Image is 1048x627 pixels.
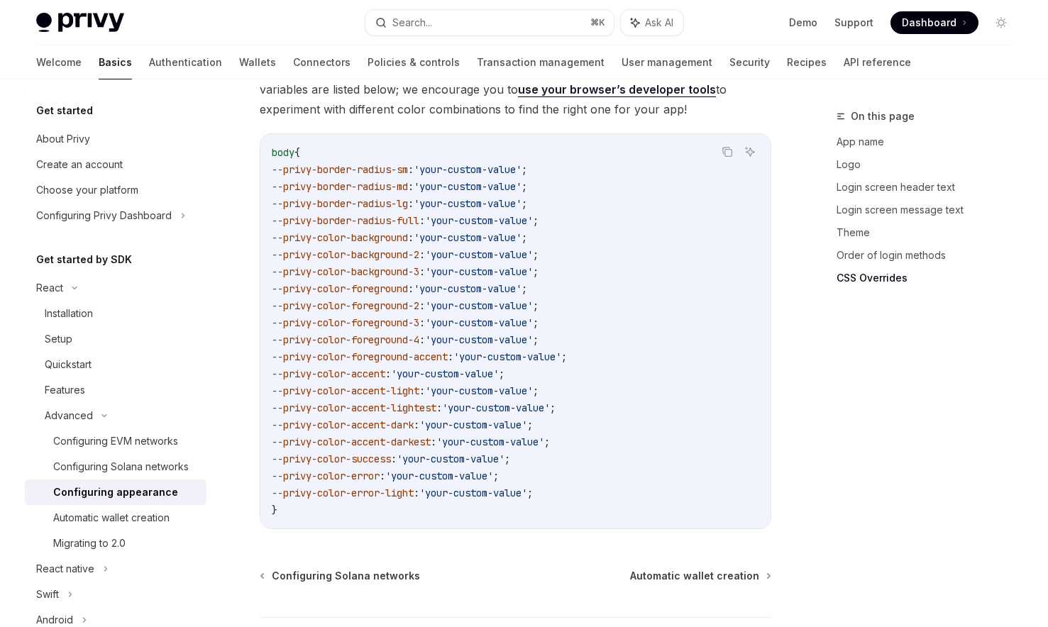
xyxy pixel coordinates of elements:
a: Configuring Solana networks [25,454,206,479]
span: ; [522,282,527,295]
span: ; [527,487,533,499]
span: ⌘ K [590,17,605,28]
span: : [431,435,436,448]
span: --privy-border-radius-md [272,180,408,193]
span: ; [533,299,539,312]
span: : [408,180,414,193]
a: Connectors [293,45,351,79]
span: Configuring Solana networks [272,569,420,583]
span: ; [504,453,510,465]
span: : [419,384,425,397]
span: 'your-custom-value' [425,265,533,278]
span: 'your-custom-value' [397,453,504,465]
span: : [419,265,425,278]
span: 'your-custom-value' [425,299,533,312]
span: : [419,214,425,227]
div: Installation [45,305,93,322]
a: Configuring Solana networks [261,569,420,583]
a: User management [622,45,712,79]
div: Swift [36,586,59,603]
span: 'your-custom-value' [425,333,533,346]
span: --privy-color-error [272,470,380,482]
span: --privy-border-radius-lg [272,197,408,210]
div: Search... [392,14,432,31]
div: Advanced [45,407,93,424]
span: --privy-color-background [272,231,408,244]
span: : [385,367,391,380]
span: --privy-color-success [272,453,391,465]
span: --privy-color-accent-light [272,384,419,397]
span: ; [522,231,527,244]
span: 'your-custom-value' [414,282,522,295]
a: use your browser’s developer tools [518,82,716,97]
span: ; [561,350,567,363]
a: Automatic wallet creation [25,505,206,531]
div: Quickstart [45,356,92,373]
span: ; [533,265,539,278]
a: Policies & controls [368,45,460,79]
span: 'your-custom-value' [425,384,533,397]
span: ; [522,180,527,193]
button: Ask AI [741,143,759,161]
span: 'your-custom-value' [453,350,561,363]
div: Automatic wallet creation [53,509,170,526]
span: : [436,401,442,414]
span: 'your-custom-value' [425,316,533,329]
span: ; [544,435,550,448]
a: Transaction management [477,45,605,79]
a: Recipes [787,45,827,79]
span: body [272,146,294,159]
span: 'your-custom-value' [425,248,533,261]
span: --privy-color-error-light [272,487,414,499]
a: Configuring appearance [25,479,206,505]
div: Configuring EVM networks [53,433,178,450]
span: --privy-color-foreground-3 [272,316,419,329]
span: On this page [851,108,915,125]
span: --privy-color-foreground-4 [272,333,419,346]
span: : [419,248,425,261]
span: ; [533,248,539,261]
div: About Privy [36,131,90,148]
a: Logo [837,153,1024,176]
button: Search...⌘K [365,10,614,35]
span: --privy-color-accent-dark [272,418,414,431]
span: --privy-color-foreground-2 [272,299,419,312]
a: CSS Overrides [837,267,1024,289]
div: Migrating to 2.0 [53,535,126,552]
span: --privy-color-foreground-accent [272,350,448,363]
a: Setup [25,326,206,352]
a: Basics [99,45,132,79]
span: --privy-color-background-2 [272,248,419,261]
span: : [419,299,425,312]
a: Order of login methods [837,244,1024,267]
div: React native [36,560,94,577]
span: 'your-custom-value' [414,163,522,176]
span: 'your-custom-value' [414,180,522,193]
span: ; [499,367,504,380]
span: Automatic wallet creation [630,569,759,583]
span: ; [533,316,539,329]
a: Theme [837,221,1024,244]
span: { [294,146,300,159]
span: 'your-custom-value' [419,418,527,431]
div: Setup [45,331,72,348]
span: --privy-border-radius-sm [272,163,408,176]
span: ; [527,418,533,431]
span: ; [522,163,527,176]
div: Configuring Privy Dashboard [36,207,172,224]
button: Ask AI [621,10,683,35]
span: : [419,333,425,346]
span: : [380,470,385,482]
h5: Get started [36,102,93,119]
a: Login screen message text [837,199,1024,221]
h5: Get started by SDK [36,251,132,268]
span: --privy-color-background-3 [272,265,419,278]
a: Configuring EVM networks [25,428,206,454]
a: Welcome [36,45,82,79]
a: About Privy [25,126,206,152]
span: ; [533,333,539,346]
span: --privy-color-foreground [272,282,408,295]
span: : [414,487,419,499]
a: Migrating to 2.0 [25,531,206,556]
div: React [36,279,63,296]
